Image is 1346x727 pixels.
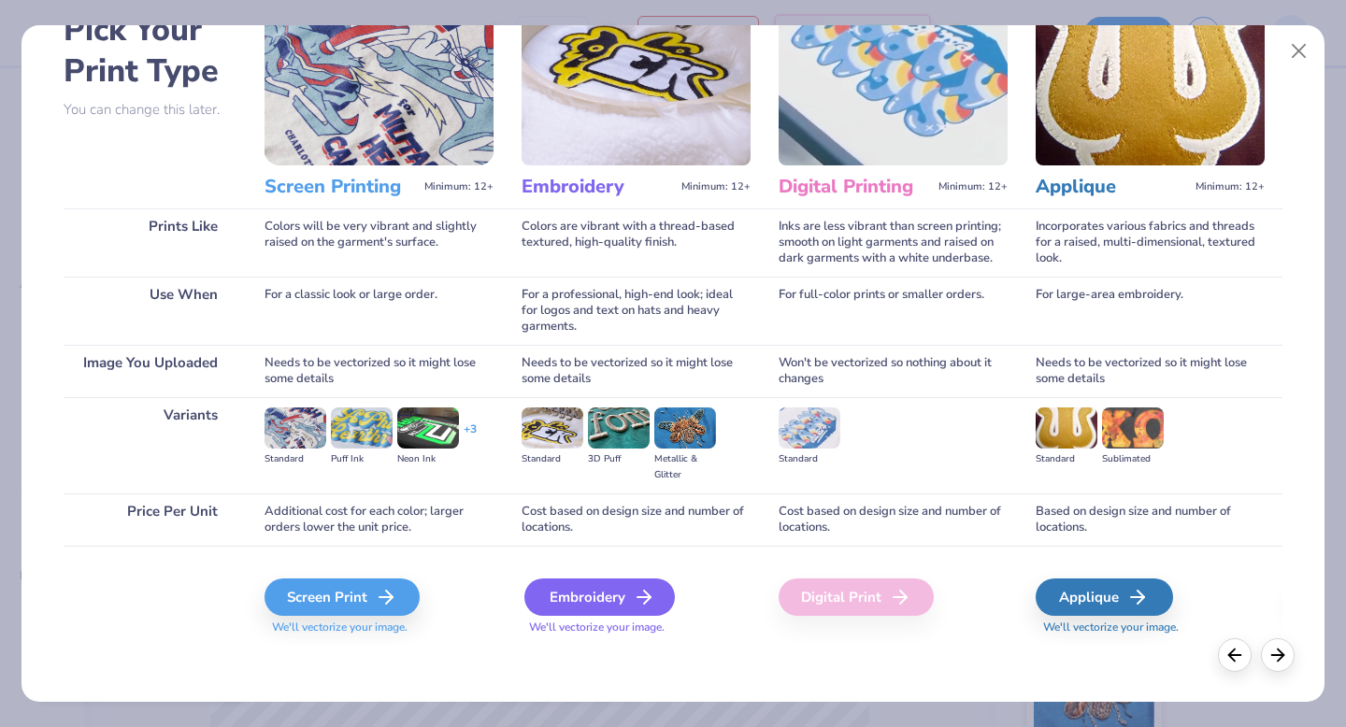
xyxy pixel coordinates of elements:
[779,578,934,616] div: Digital Print
[522,407,583,449] img: Standard
[1102,407,1164,449] img: Sublimated
[681,180,751,193] span: Minimum: 12+
[331,407,393,449] img: Puff Ink
[64,277,236,345] div: Use When
[1036,578,1173,616] div: Applique
[522,493,751,546] div: Cost based on design size and number of locations.
[588,451,650,467] div: 3D Puff
[64,208,236,277] div: Prints Like
[938,180,1008,193] span: Minimum: 12+
[265,451,326,467] div: Standard
[64,397,236,493] div: Variants
[522,620,751,635] span: We'll vectorize your image.
[265,407,326,449] img: Standard
[1036,345,1265,397] div: Needs to be vectorized so it might lose some details
[1036,493,1265,546] div: Based on design size and number of locations.
[1036,175,1188,199] h3: Applique
[1036,451,1097,467] div: Standard
[588,407,650,449] img: 3D Puff
[1036,620,1265,635] span: We'll vectorize your image.
[1036,277,1265,345] div: For large-area embroidery.
[779,493,1008,546] div: Cost based on design size and number of locations.
[265,578,420,616] div: Screen Print
[1196,180,1265,193] span: Minimum: 12+
[64,9,236,92] h2: Pick Your Print Type
[265,175,417,199] h3: Screen Printing
[779,175,931,199] h3: Digital Printing
[779,345,1008,397] div: Won't be vectorized so nothing about it changes
[424,180,494,193] span: Minimum: 12+
[654,407,716,449] img: Metallic & Glitter
[265,277,494,345] div: For a classic look or large order.
[524,578,675,616] div: Embroidery
[779,451,840,467] div: Standard
[779,277,1008,345] div: For full-color prints or smaller orders.
[1036,208,1265,277] div: Incorporates various fabrics and threads for a raised, multi-dimensional, textured look.
[1282,34,1317,69] button: Close
[522,345,751,397] div: Needs to be vectorized so it might lose some details
[331,451,393,467] div: Puff Ink
[64,493,236,546] div: Price Per Unit
[265,620,494,635] span: We'll vectorize your image.
[522,208,751,277] div: Colors are vibrant with a thread-based textured, high-quality finish.
[64,345,236,397] div: Image You Uploaded
[265,345,494,397] div: Needs to be vectorized so it might lose some details
[397,407,459,449] img: Neon Ink
[397,451,459,467] div: Neon Ink
[1102,451,1164,467] div: Sublimated
[654,451,716,483] div: Metallic & Glitter
[522,451,583,467] div: Standard
[522,175,674,199] h3: Embroidery
[522,277,751,345] div: For a professional, high-end look; ideal for logos and text on hats and heavy garments.
[265,493,494,546] div: Additional cost for each color; larger orders lower the unit price.
[464,421,477,453] div: + 3
[779,407,840,449] img: Standard
[779,208,1008,277] div: Inks are less vibrant than screen printing; smooth on light garments and raised on dark garments ...
[265,208,494,277] div: Colors will be very vibrant and slightly raised on the garment's surface.
[64,102,236,118] p: You can change this later.
[1036,407,1097,449] img: Standard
